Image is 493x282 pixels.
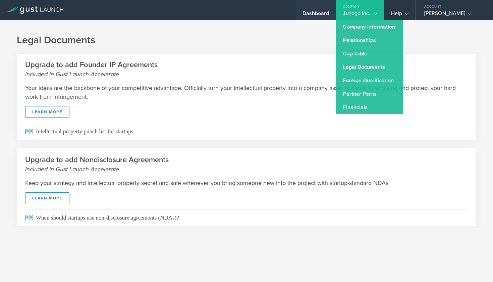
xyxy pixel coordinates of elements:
div: [PERSON_NAME] [424,10,481,20]
a: Intellectual property punch list for startups [17,123,476,140]
div: Help [391,10,409,20]
a: Learn More [25,192,69,204]
small: Included in Gust Launch Accelerate [25,165,468,174]
small: Included in Gust Launch Accelerate [25,70,468,79]
h2: Upgrade to add Nondisclosure Agreements [25,155,468,174]
a: Learn More [25,106,69,118]
h2: Upgrade to add Founder IP Agreements [25,60,468,79]
p: Keep your strategy and intellectual property secret and safe whenever you bring someone new into ... [25,179,468,187]
div: Dashboard [303,10,329,20]
span: When should startups use non-disclosure agreements (NDAs)? [25,209,468,226]
div: Juzogo Inc. [343,10,377,20]
span: Intellectual property punch list for startups [25,123,468,140]
h1: Legal Documents [17,34,476,47]
p: Your ideas are the backbone of your competitive advantage. Officially turn your intellectual prop... [25,84,468,101]
a: When should startups use non-disclosure agreements (NDAs)? [17,209,476,226]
